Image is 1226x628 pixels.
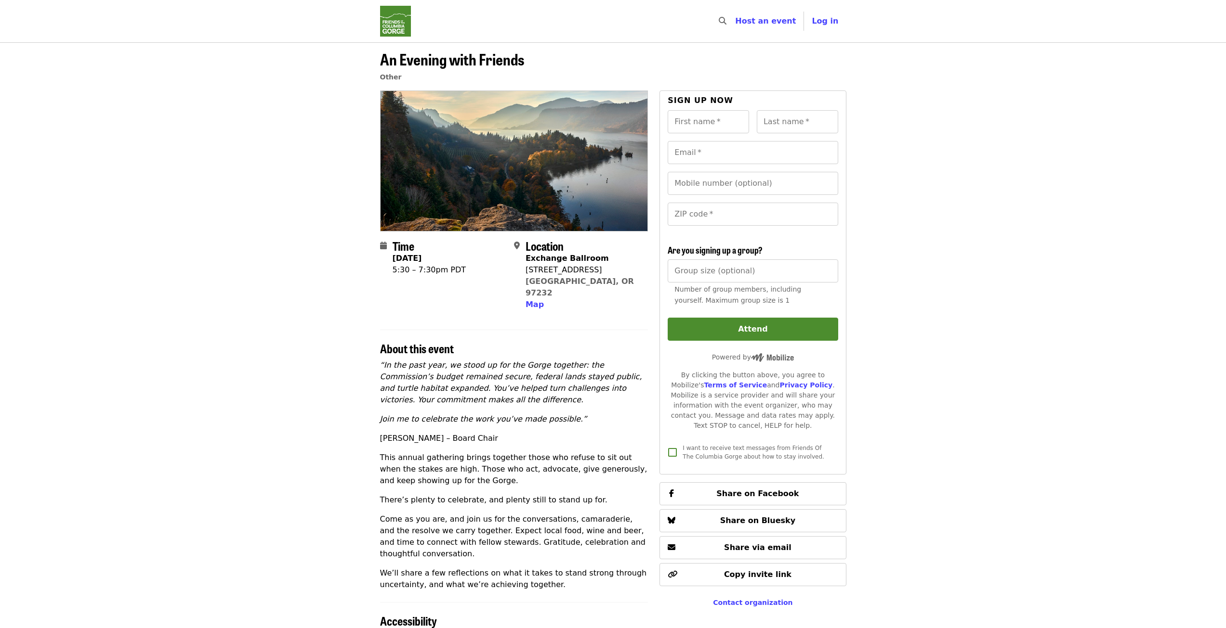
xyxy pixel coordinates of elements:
[720,516,796,525] span: Share on Bluesky
[668,318,838,341] button: Attend
[380,360,642,404] em: “In the past year, we stood up for the Gorge together: the Commission’s budget remained secure, f...
[380,73,402,81] a: Other
[732,10,740,33] input: Search
[704,381,767,389] a: Terms of Service
[757,110,838,133] input: Last name
[380,567,648,590] p: We’ll share a few reflections on what it takes to stand strong through uncertainty, and what we’r...
[526,237,564,254] span: Location
[380,6,411,37] img: Friends Of The Columbia Gorge - Home
[380,433,648,444] p: [PERSON_NAME] – Board Chair
[735,16,796,26] a: Host an event
[526,300,544,309] span: Map
[514,241,520,250] i: map-marker-alt icon
[674,285,801,304] span: Number of group members, including yourself. Maximum group size is 1
[659,509,846,532] button: Share on Bluesky
[659,563,846,586] button: Copy invite link
[668,141,838,164] input: Email
[659,536,846,559] button: Share via email
[526,299,544,310] button: Map
[751,353,794,362] img: Powered by Mobilize
[668,370,838,431] div: By clicking the button above, you agree to Mobilize's and . Mobilize is a service provider and wi...
[393,254,422,263] strong: [DATE]
[716,489,799,498] span: Share on Facebook
[713,599,792,606] a: Contact organization
[380,452,648,487] p: This annual gathering brings together those who refuse to sit out when the stakes are high. Those...
[668,96,733,105] span: Sign up now
[779,381,832,389] a: Privacy Policy
[712,353,794,361] span: Powered by
[380,48,524,70] span: An Evening with Friends
[724,570,791,579] span: Copy invite link
[668,203,838,226] input: ZIP code
[380,340,454,357] span: About this event
[804,12,846,31] button: Log in
[668,259,838,282] input: [object Object]
[393,237,414,254] span: Time
[719,16,726,26] i: search icon
[668,244,763,256] span: Are you signing up a group?
[668,172,838,195] input: Mobile number (optional)
[659,482,846,505] button: Share on Facebook
[526,277,634,297] a: [GEOGRAPHIC_DATA], OR 97232
[526,254,609,263] strong: Exchange Ballroom
[393,264,466,276] div: 5:30 – 7:30pm PDT
[380,241,387,250] i: calendar icon
[526,264,640,276] div: [STREET_ADDRESS]
[380,513,648,560] p: Come as you are, and join us for the conversations, camaraderie, and the resolve we carry togethe...
[381,91,648,231] img: An Evening with Friends organized by Friends Of The Columbia Gorge
[683,445,824,460] span: I want to receive text messages from Friends Of The Columbia Gorge about how to stay involved.
[812,16,838,26] span: Log in
[380,494,648,506] p: There’s plenty to celebrate, and plenty still to stand up for.
[668,110,749,133] input: First name
[724,543,791,552] span: Share via email
[380,414,587,423] em: Join me to celebrate the work you’ve made possible.”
